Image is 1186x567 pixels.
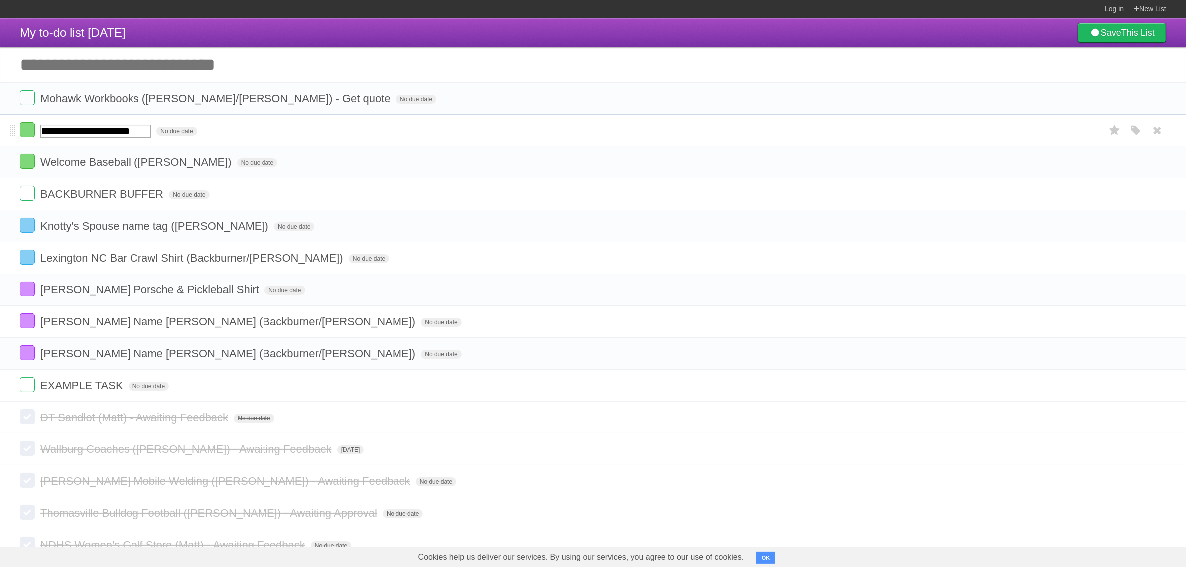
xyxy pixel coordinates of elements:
[337,445,364,454] span: [DATE]
[383,509,423,518] span: No due date
[20,122,35,137] label: Done
[396,95,436,104] span: No due date
[20,186,35,201] label: Done
[264,286,305,295] span: No due date
[20,250,35,265] label: Done
[40,252,346,264] span: Lexington NC Bar Crawl Shirt (Backburner/[PERSON_NAME])
[20,441,35,456] label: Done
[40,220,271,232] span: Knotty's Spouse name tag ([PERSON_NAME])
[20,282,35,296] label: Done
[40,188,166,200] span: BACKBURNER BUFFER
[416,477,456,486] span: No due date
[408,547,754,567] span: Cookies help us deliver our services. By using our services, you agree to our use of cookies.
[1078,23,1166,43] a: SaveThis List
[421,318,461,327] span: No due date
[40,475,413,487] span: [PERSON_NAME] Mobile Welding ([PERSON_NAME]) - Awaiting Feedback
[20,537,35,552] label: Done
[234,414,274,423] span: No due date
[20,313,35,328] label: Done
[40,315,418,328] span: [PERSON_NAME] Name [PERSON_NAME] (Backburner/[PERSON_NAME])
[40,539,308,551] span: NDHS Women's Golf Store (Matt) - Awaiting Feedback
[20,154,35,169] label: Done
[274,222,314,231] span: No due date
[1105,122,1124,139] label: Star task
[237,158,277,167] span: No due date
[20,26,126,39] span: My to-do list [DATE]
[20,377,35,392] label: Done
[349,254,389,263] span: No due date
[40,92,393,105] span: Mohawk Workbooks ([PERSON_NAME]/[PERSON_NAME]) - Get quote
[129,382,169,391] span: No due date
[1121,28,1155,38] b: This List
[20,473,35,488] label: Done
[311,541,351,550] span: No due date
[40,156,234,168] span: Welcome Baseball ([PERSON_NAME])
[40,507,380,519] span: Thomasville Bulldog Football ([PERSON_NAME]) - Awaiting Approval
[40,283,262,296] span: [PERSON_NAME] Porsche & Pickleball Shirt
[156,127,197,136] span: No due date
[20,505,35,520] label: Done
[40,443,334,455] span: Wallburg Coaches ([PERSON_NAME]) - Awaiting Feedback
[20,90,35,105] label: Done
[169,190,209,199] span: No due date
[40,411,231,424] span: DT Sandlot (Matt) - Awaiting Feedback
[756,552,776,564] button: OK
[421,350,461,359] span: No due date
[40,347,418,360] span: [PERSON_NAME] Name [PERSON_NAME] (Backburner/[PERSON_NAME])
[40,379,125,392] span: EXAMPLE TASK
[20,345,35,360] label: Done
[20,218,35,233] label: Done
[20,409,35,424] label: Done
